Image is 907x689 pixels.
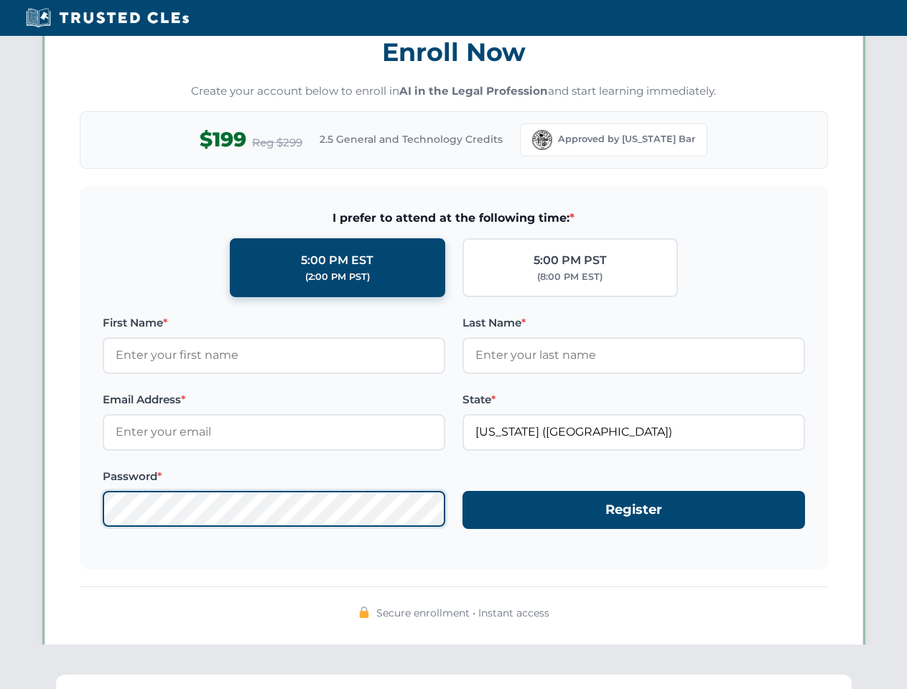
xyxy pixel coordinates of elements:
[537,270,603,284] div: (8:00 PM EST)
[462,491,805,529] button: Register
[301,251,373,270] div: 5:00 PM EST
[103,468,445,485] label: Password
[376,605,549,621] span: Secure enrollment • Instant access
[103,209,805,228] span: I prefer to attend at the following time:
[358,606,370,618] img: 🔒
[532,130,552,150] img: Florida Bar
[22,7,193,29] img: Trusted CLEs
[80,83,828,100] p: Create your account below to enroll in and start learning immediately.
[399,84,548,98] strong: AI in the Legal Profession
[200,123,246,156] span: $199
[80,29,828,75] h3: Enroll Now
[252,134,302,151] span: Reg $299
[462,414,805,450] input: Florida (FL)
[558,132,695,146] span: Approved by [US_STATE] Bar
[462,391,805,408] label: State
[305,270,370,284] div: (2:00 PM PST)
[462,337,805,373] input: Enter your last name
[534,251,607,270] div: 5:00 PM PST
[320,131,503,147] span: 2.5 General and Technology Credits
[462,314,805,332] label: Last Name
[103,391,445,408] label: Email Address
[103,314,445,332] label: First Name
[103,337,445,373] input: Enter your first name
[103,414,445,450] input: Enter your email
